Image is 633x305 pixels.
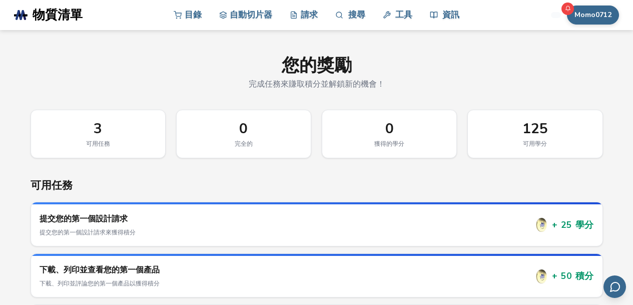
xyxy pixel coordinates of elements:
font: 3 [94,119,102,138]
font: 可用任務 [86,140,110,148]
font: 下載、列印並評論您的第一個產品以獲得積分 [40,279,160,287]
font: 目錄 [185,9,202,21]
font: 下載、列印並查看您的第一個產品 [40,264,160,275]
font: 請求 [301,9,318,21]
font: + [552,270,557,282]
font: 50 [561,270,572,282]
font: 獲得的學分 [374,140,404,148]
img: 物質幣 [534,269,548,283]
button: Momo0712 [567,6,619,25]
font: + [552,219,557,231]
font: 搜尋 [348,9,365,21]
button: 透過電子郵件發送回饋 [603,275,626,298]
font: 提交您的第一個設計請求來獲得積分 [40,228,136,236]
font: 0 [239,119,248,138]
font: 學分 [575,219,593,231]
font: 工具 [395,9,412,21]
font: 積分 [575,270,593,282]
font: 您的獎勵 [282,54,352,77]
font: 125 [522,119,548,138]
font: 自動切片器 [230,9,272,21]
font: 25 [561,219,572,231]
font: 0 [385,119,394,138]
font: 可用任務 [31,178,73,192]
img: 物質幣 [534,218,548,232]
font: 物質清單 [33,7,83,24]
font: 可用學分 [523,140,547,148]
font: 資訊 [442,9,459,21]
font: 提交您的第一個設計請求 [40,213,128,224]
font: 完成任務來賺取積分並解鎖新的機會！ [249,79,385,90]
font: Momo0712 [574,10,611,20]
font: 完全的 [235,140,253,148]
